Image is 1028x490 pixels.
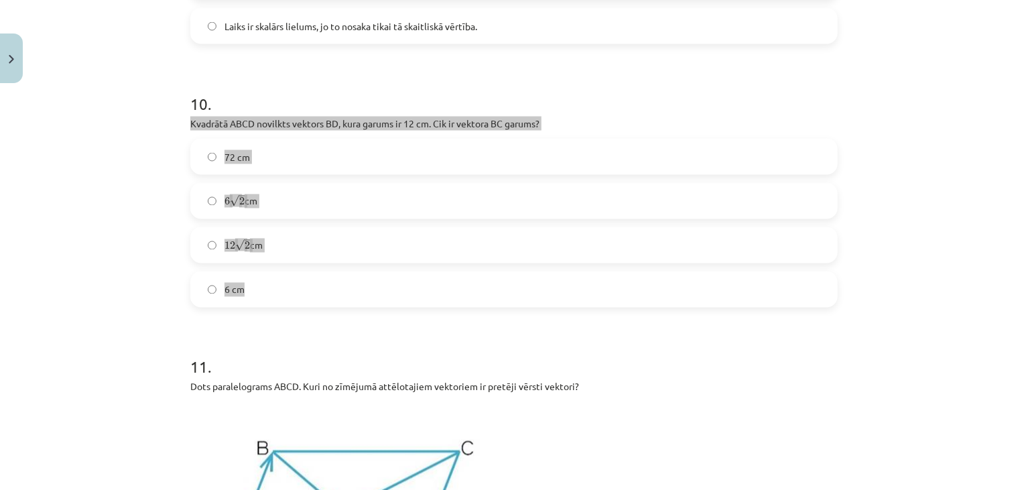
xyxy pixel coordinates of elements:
[224,150,250,164] span: 72 cm
[208,22,216,31] input: Laiks ir skalārs lielums, jo to nosaka tikai tā skaitliskā vērtība.
[190,71,838,113] h1: 10 .
[224,283,245,297] span: 6 cm
[239,198,245,206] span: 2
[190,117,838,131] p: Kvadrātā ABCD novilkts vektors ﻿BD﻿, kura garums ir 12 cm. Cik ir vektora ﻿BC garums?
[224,242,235,250] span: 12
[190,334,838,376] h1: 11 .
[224,194,257,208] span: cm
[208,241,216,250] input: cm
[230,196,239,207] span: √
[224,198,230,206] span: 6
[208,153,216,162] input: 72 cm
[224,19,477,34] span: Laiks ir skalārs lielums, jo to nosaka tikai tā skaitliskā vērtība.
[208,286,216,294] input: 6 cm
[190,380,838,394] p: Dots paralelograms ABCD. Kuri no zīmējumā attēlotajiem vektoriem ir pretēji vērsti vektori?
[224,239,263,253] span: cm
[245,242,250,250] span: 2
[9,55,14,64] img: icon-close-lesson-0947bae3869378f0d4975bcd49f059093ad1ed9edebbc8119c70593378902aed.svg
[235,240,245,251] span: √
[208,197,216,206] input: cm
